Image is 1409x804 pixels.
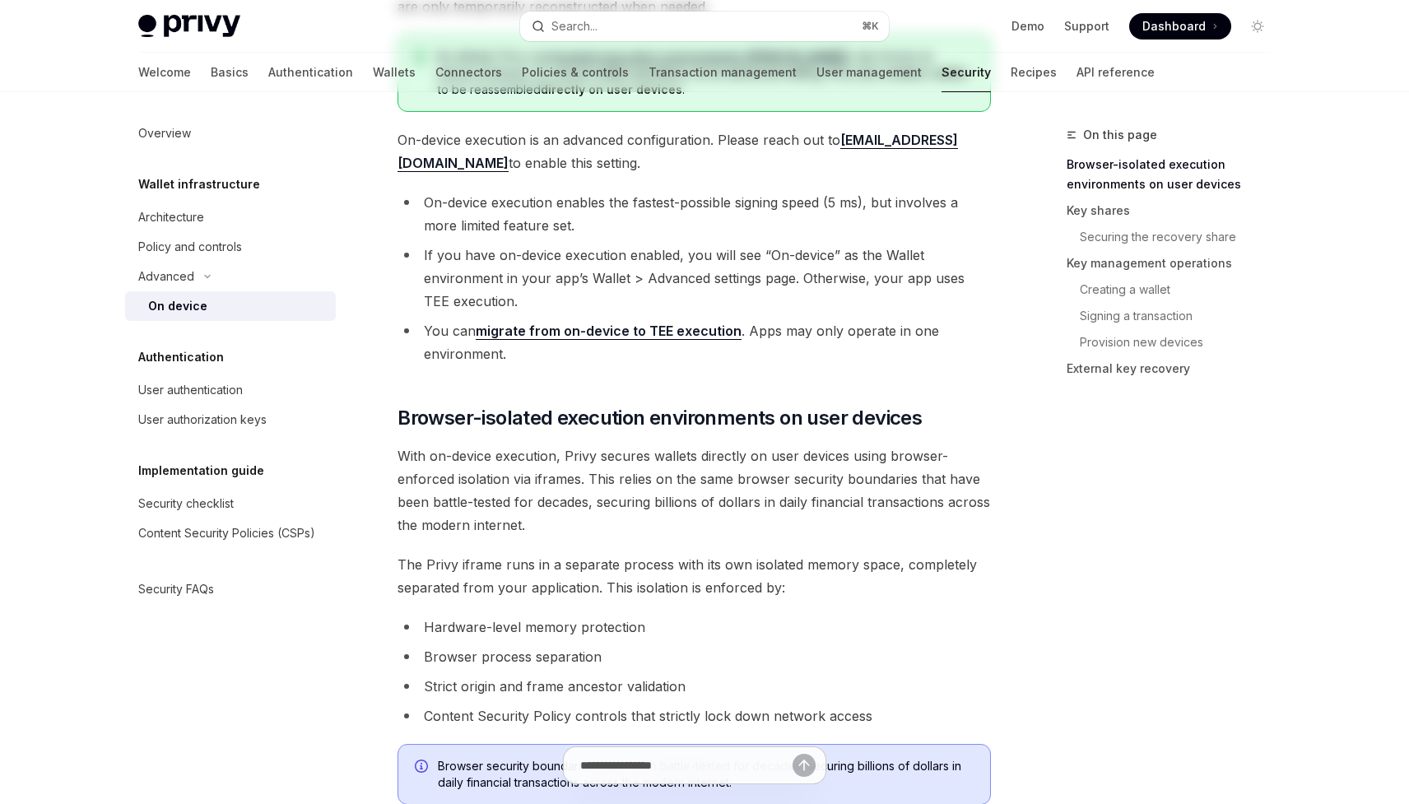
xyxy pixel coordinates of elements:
div: Policy and controls [138,237,242,257]
li: Browser process separation [398,645,991,668]
span: The Privy iframe runs in a separate process with its own isolated memory space, completely separa... [398,553,991,599]
a: Connectors [435,53,502,92]
li: Content Security Policy controls that strictly lock down network access [398,704,991,727]
li: You can . Apps may only operate in one environment. [398,319,991,365]
a: Authentication [268,53,353,92]
a: Security checklist [125,489,336,518]
div: User authorization keys [138,410,267,430]
h5: Authentication [138,347,224,367]
a: Welcome [138,53,191,92]
a: Creating a wallet [1067,277,1284,303]
a: Provision new devices [1067,329,1284,356]
a: Dashboard [1129,13,1231,40]
h5: Wallet infrastructure [138,174,260,194]
button: Toggle Advanced section [125,262,336,291]
a: Security [942,53,991,92]
span: On this page [1083,125,1157,145]
h5: Implementation guide [138,461,264,481]
div: Advanced [138,267,194,286]
div: Architecture [138,207,204,227]
a: Policies & controls [522,53,629,92]
a: Policy and controls [125,232,336,262]
input: Ask a question... [580,747,793,783]
a: Demo [1011,18,1044,35]
div: Security FAQs [138,579,214,599]
a: API reference [1077,53,1155,92]
button: Toggle dark mode [1244,13,1271,40]
a: Key management operations [1067,250,1284,277]
div: Overview [138,123,191,143]
a: Key shares [1067,198,1284,224]
div: Content Security Policies (CSPs) [138,523,315,543]
button: Send message [793,754,816,777]
a: Signing a transaction [1067,303,1284,329]
a: Support [1064,18,1109,35]
a: Browser-isolated execution environments on user devices [1067,151,1284,198]
li: Hardware-level memory protection [398,616,991,639]
a: Transaction management [649,53,797,92]
li: On-device execution enables the fastest-possible signing speed (5 ms), but involves a more limite... [398,191,991,237]
a: On device [125,291,336,321]
span: ⌘ K [862,20,879,33]
a: Recipes [1011,53,1057,92]
a: User authentication [125,375,336,405]
span: Browser-isolated execution environments on user devices [398,405,922,431]
a: External key recovery [1067,356,1284,382]
a: Architecture [125,202,336,232]
div: User authentication [138,380,243,400]
div: Security checklist [138,494,234,514]
span: On-device execution is an advanced configuration. Please reach out to to enable this setting. [398,128,991,174]
button: Open search [520,12,889,41]
div: Search... [551,16,598,36]
a: User management [816,53,922,92]
span: With on-device execution, Privy secures wallets directly on user devices using browser-enforced i... [398,444,991,537]
a: Securing the recovery share [1067,224,1284,250]
a: Wallets [373,53,416,92]
li: If you have on-device execution enabled, you will see “On-device” as the Wallet environment in yo... [398,244,991,313]
img: light logo [138,15,240,38]
a: Overview [125,119,336,148]
span: Dashboard [1142,18,1206,35]
a: migrate from on-device to TEE execution [476,323,742,340]
div: On device [148,296,207,316]
a: User authorization keys [125,405,336,435]
a: Content Security Policies (CSPs) [125,518,336,548]
a: Basics [211,53,249,92]
a: Security FAQs [125,574,336,604]
li: Strict origin and frame ancestor validation [398,675,991,698]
